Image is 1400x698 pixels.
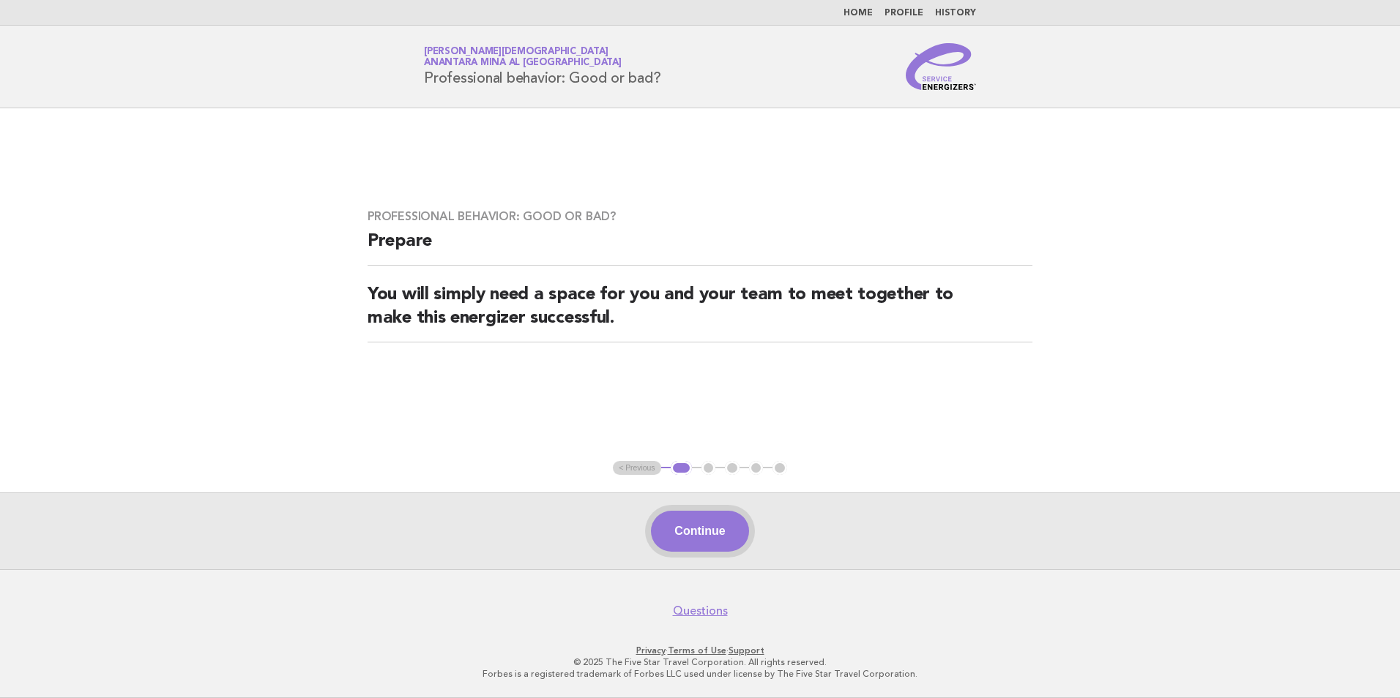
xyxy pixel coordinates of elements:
[844,9,873,18] a: Home
[368,209,1032,224] h3: Professional behavior: Good or bad?
[252,645,1148,656] p: · ·
[671,461,692,476] button: 1
[906,43,976,90] img: Service Energizers
[424,47,622,67] a: [PERSON_NAME][DEMOGRAPHIC_DATA]Anantara Mina al [GEOGRAPHIC_DATA]
[424,59,622,68] span: Anantara Mina al [GEOGRAPHIC_DATA]
[636,645,666,656] a: Privacy
[252,656,1148,668] p: © 2025 The Five Star Travel Corporation. All rights reserved.
[651,511,748,552] button: Continue
[935,9,976,18] a: History
[368,283,1032,342] h2: You will simply need a space for you and your team to meet together to make this energizer succes...
[668,645,726,656] a: Terms of Use
[252,668,1148,680] p: Forbes is a registered trademark of Forbes LLC used under license by The Five Star Travel Corpora...
[368,230,1032,266] h2: Prepare
[673,604,728,618] a: Questions
[885,9,923,18] a: Profile
[424,48,660,86] h1: Professional behavior: Good or bad?
[729,645,764,656] a: Support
